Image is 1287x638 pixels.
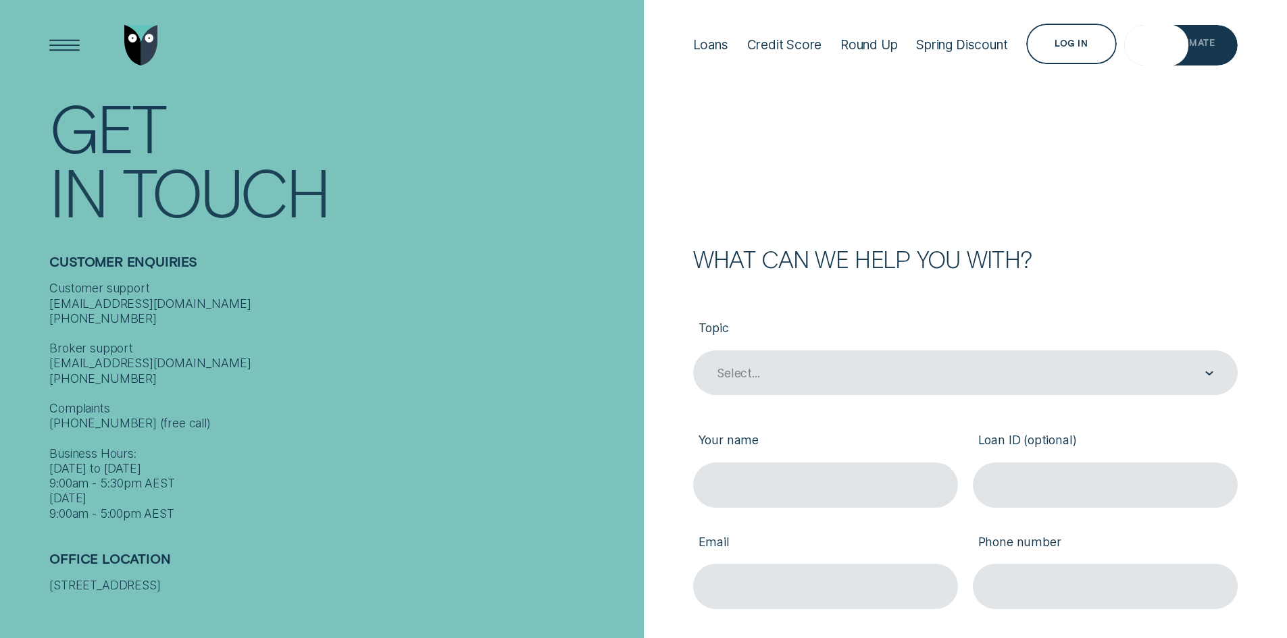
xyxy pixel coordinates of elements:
label: Email [693,523,958,564]
label: Topic [693,309,1238,350]
div: Get [49,95,165,158]
a: Get Estimate [1124,25,1238,65]
div: Credit Score [747,37,822,53]
label: Your name [693,421,958,462]
label: Phone number [973,523,1238,564]
h2: Office Location [49,551,636,578]
button: Log in [1026,24,1116,64]
h2: What can we help you with? [693,248,1238,270]
div: Round Up [840,37,898,53]
h2: Customer Enquiries [49,254,636,281]
div: Loans [693,37,728,53]
div: Customer support [EMAIL_ADDRESS][DOMAIN_NAME] [PHONE_NUMBER] Broker support [EMAIL_ADDRESS][DOMAI... [49,281,636,521]
button: Open Menu [45,25,85,65]
div: In [49,159,106,222]
label: Loan ID (optional) [973,421,1238,462]
div: Spring Discount [916,37,1007,53]
div: Select... [717,366,759,381]
div: Touch [122,159,329,222]
img: Wisr [124,25,158,65]
div: [STREET_ADDRESS] [49,578,636,593]
h1: Get In Touch [49,95,636,220]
